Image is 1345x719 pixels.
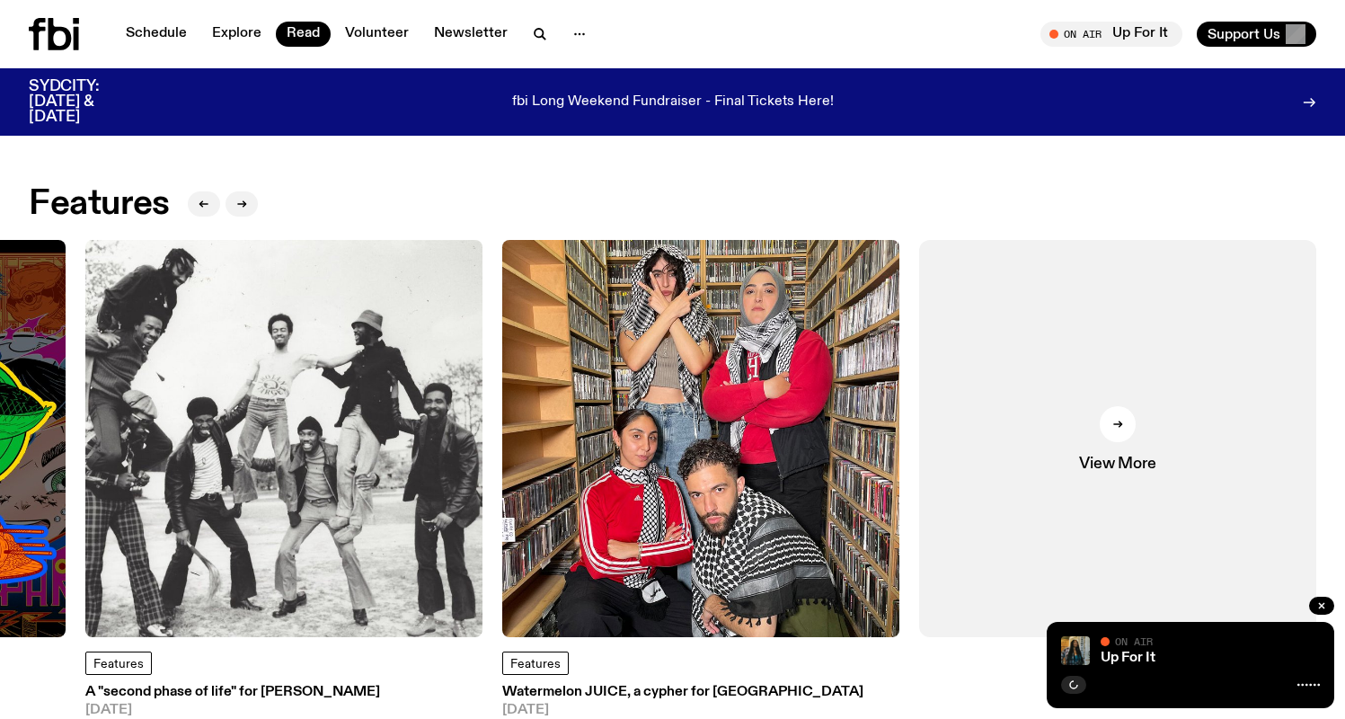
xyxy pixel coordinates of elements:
[85,686,482,699] h3: A "second phase of life" for [PERSON_NAME]
[29,79,144,125] h3: SYDCITY: [DATE] & [DATE]
[334,22,420,47] a: Volunteer
[502,652,569,675] a: Features
[502,686,899,699] h3: Watermelon JUICE, a cypher for [GEOGRAPHIC_DATA]
[115,22,198,47] a: Schedule
[919,240,1316,637] a: View More
[276,22,331,47] a: Read
[1079,457,1155,472] span: View More
[1040,22,1182,47] button: On AirUp For It
[512,94,834,111] p: fbi Long Weekend Fundraiser - Final Tickets Here!
[85,240,482,637] img: The image is a black and white photo of the 8 members of the band Cymande standing outside. Some ...
[93,658,144,670] span: Features
[85,704,482,717] span: [DATE]
[502,704,899,717] span: [DATE]
[85,652,152,675] a: Features
[1101,651,1155,665] a: Up For It
[1061,636,1090,665] img: Ify - a Brown Skin girl with black braided twists, looking up to the side with her tongue stickin...
[423,22,518,47] a: Newsletter
[201,22,272,47] a: Explore
[1208,26,1280,42] span: Support Us
[510,658,561,670] span: Features
[1197,22,1316,47] button: Support Us
[29,188,170,220] h2: Features
[1115,635,1153,647] span: On Air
